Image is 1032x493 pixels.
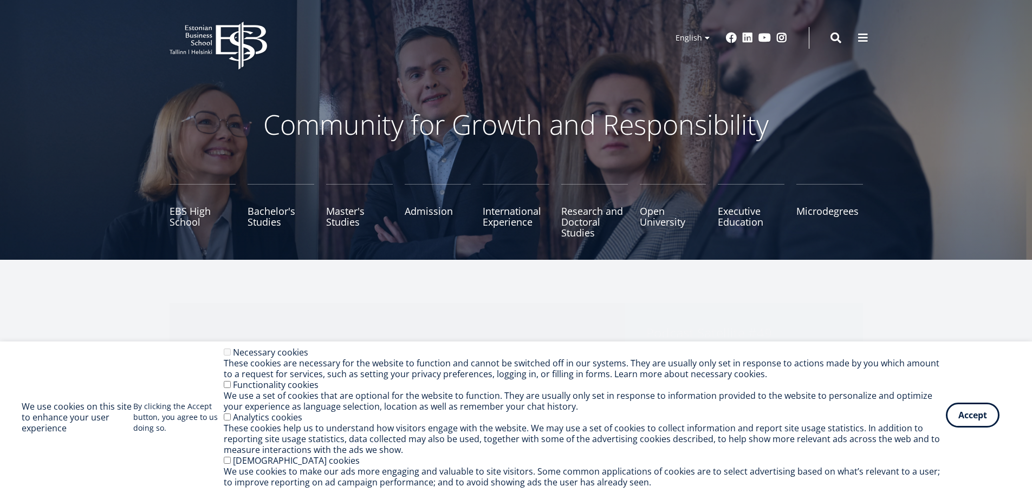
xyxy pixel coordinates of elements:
a: EBS High School [170,184,236,238]
div: We use a set of cookies that are optional for the website to function. They are usually only set ... [224,390,946,412]
button: Accept [946,403,999,428]
span: Generative AI in Higher Education: The Good, the Bad, and the Ugly [646,341,841,357]
a: Research and Doctoral Studies [561,184,628,238]
a: Youtube [758,32,771,43]
a: Master's Studies [326,184,393,238]
a: International Experience [483,184,549,238]
div: We use cookies to make our ads more engaging and valuable to site visitors. Some common applicati... [224,466,946,488]
label: Necessary cookies [233,346,308,358]
label: Analytics cookies [233,411,302,423]
label: Functionality cookies [233,379,319,391]
a: Linkedin [742,32,753,43]
a: Facebook [726,32,737,43]
div: These cookies are necessary for the website to function and cannot be switched off in our systems... [224,358,946,379]
a: Open University [640,184,706,238]
p: Community for Growth and Responsibility [229,108,803,141]
label: [DEMOGRAPHIC_DATA] cookies [233,455,360,466]
div: These cookies help us to understand how visitors engage with the website. We may use a set of coo... [224,423,946,455]
p: By clicking the Accept button, you agree to us doing so. [133,401,224,433]
a: Executive Education [718,184,784,238]
a: Bachelor's Studies [248,184,314,238]
a: Instagram [776,32,787,43]
a: Admission [405,184,471,238]
h2: We use cookies on this site to enhance your user experience [22,401,133,433]
span: Podcast Satellite #49 [646,325,841,360]
a: Microdegrees [796,184,863,238]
